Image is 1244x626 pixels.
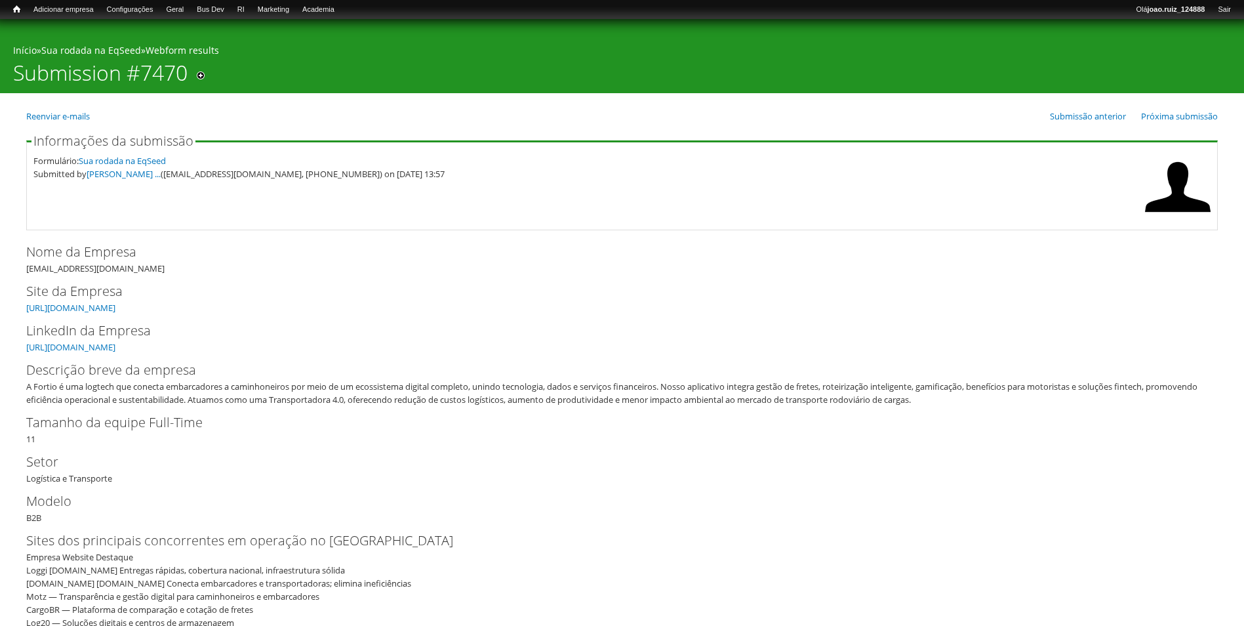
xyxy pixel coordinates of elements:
a: Configurações [100,3,160,16]
div: » » [13,44,1231,60]
label: Sites dos principais concorrentes em operação no [GEOGRAPHIC_DATA] [26,531,1196,551]
div: 11 [26,413,1218,446]
a: Marketing [251,3,296,16]
div: Logística e Transporte [26,452,1218,485]
a: Sair [1211,3,1237,16]
a: Início [7,3,27,16]
a: Academia [296,3,341,16]
img: Foto de Thiago Moreira dos Santos [1145,154,1211,220]
legend: Informações da submissão [31,135,195,148]
label: Descrição breve da empresa [26,360,1196,380]
div: [EMAIL_ADDRESS][DOMAIN_NAME] [26,242,1218,275]
a: Próxima submissão [1141,110,1218,122]
h1: Submission #7470 [13,60,188,93]
a: Início [13,44,37,56]
label: Tamanho da equipe Full-Time [26,413,1196,432]
a: Reenviar e-mails [26,110,90,122]
a: [PERSON_NAME] ... [87,168,161,180]
a: [URL][DOMAIN_NAME] [26,341,115,353]
a: RI [231,3,251,16]
label: Nome da Empresa [26,242,1196,262]
div: Submitted by ([EMAIL_ADDRESS][DOMAIN_NAME], [PHONE_NUMBER]) on [DATE] 13:57 [33,167,1138,180]
div: B2B [26,491,1218,524]
a: Bus Dev [190,3,231,16]
a: Adicionar empresa [27,3,100,16]
a: Webform results [146,44,219,56]
label: LinkedIn da Empresa [26,321,1196,341]
a: Sua rodada na EqSeed [79,155,166,167]
label: Setor [26,452,1196,472]
label: Site da Empresa [26,282,1196,301]
div: A Fortio é uma logtech que conecta embarcadores a caminhoneiros por meio de um ecossistema digita... [26,380,1209,406]
a: [URL][DOMAIN_NAME] [26,302,115,314]
strong: joao.ruiz_124888 [1148,5,1205,13]
a: Sua rodada na EqSeed [41,44,141,56]
div: Formulário: [33,154,1138,167]
label: Modelo [26,491,1196,511]
a: Olájoao.ruiz_124888 [1129,3,1211,16]
a: Ver perfil do usuário. [1145,211,1211,222]
a: Geral [159,3,190,16]
a: Submissão anterior [1050,110,1126,122]
span: Início [13,5,20,14]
